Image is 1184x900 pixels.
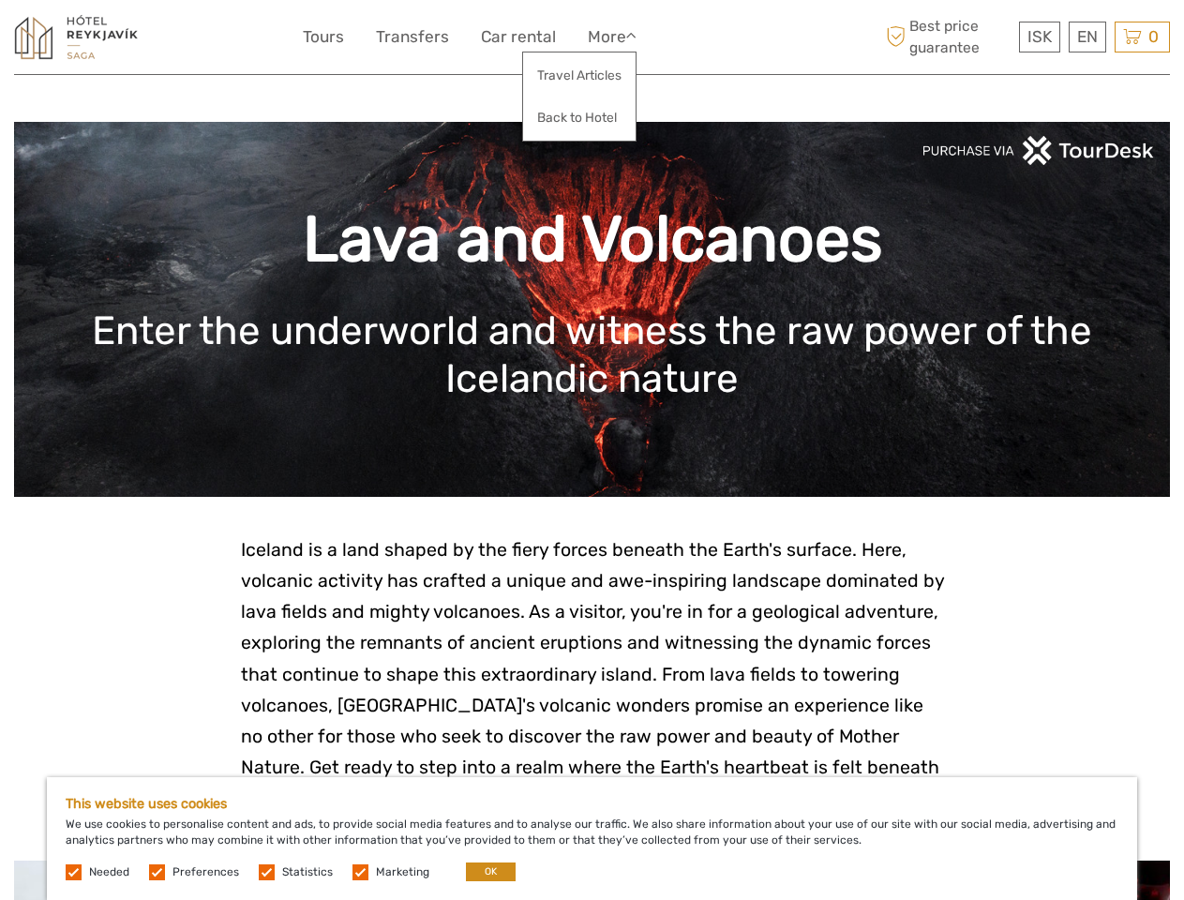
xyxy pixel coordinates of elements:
button: Open LiveChat chat widget [216,29,238,52]
p: We're away right now. Please check back later! [26,33,212,48]
span: ISK [1027,27,1052,46]
a: More [588,23,637,51]
a: Travel Articles [523,57,636,94]
label: Needed [89,864,129,880]
div: We use cookies to personalise content and ads, to provide social media features and to analyse ou... [47,777,1137,900]
a: Car rental [481,23,556,51]
img: 1545-f919e0b8-ed97-4305-9c76-0e37fee863fd_logo_small.jpg [14,14,139,60]
h5: This website uses cookies [66,796,1118,812]
span: 0 [1146,27,1162,46]
label: Marketing [376,864,429,880]
label: Statistics [282,864,333,880]
h1: Lava and Volcanoes [42,202,1142,277]
div: EN [1069,22,1106,52]
a: Back to Hotel [523,99,636,136]
h1: Enter the underworld and witness the raw power of the Icelandic nature [42,307,1142,402]
a: Tours [303,23,344,51]
a: Transfers [376,23,449,51]
span: Best price guarantee [881,16,1014,57]
span: Iceland is a land shaped by the fiery forces beneath the Earth's surface. Here, volcanic activity... [241,539,944,809]
button: OK [466,862,516,881]
label: Preferences [172,864,239,880]
img: PurchaseViaTourDeskwhite.png [922,136,1156,165]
